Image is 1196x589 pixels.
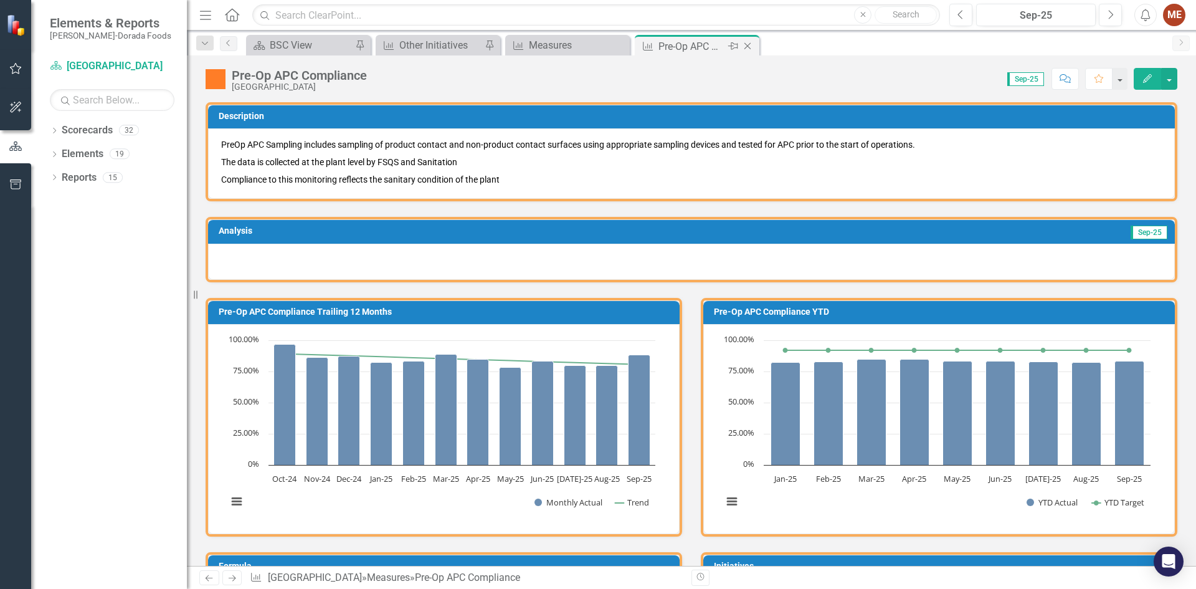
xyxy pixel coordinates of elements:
[893,9,919,19] span: Search
[532,362,554,466] path: Jun-25, 83.03571429. Monthly Actual.
[369,473,392,484] text: Jan-25
[497,473,524,484] text: May-25
[467,360,489,466] path: Apr-25, 84.81012658. Monthly Actual.
[62,147,103,161] a: Elements
[229,333,259,345] text: 100.00%
[716,334,1157,521] svg: Interactive chart
[980,8,1091,23] div: Sep-25
[233,396,259,407] text: 50.00%
[367,572,410,583] a: Measures
[233,427,259,438] text: 25.00%
[912,348,917,353] path: Apr-25, 92. YTD Target.
[1131,226,1167,239] span: Sep-25
[274,345,650,466] g: Monthly Actual, series 1 of 2. Bar series with 12 bars.
[1072,363,1101,466] path: Aug-25, 82.43430152. YTD Actual.
[304,473,331,484] text: Nov-24
[557,473,592,484] text: [DATE]-25
[272,473,297,484] text: Oct-24
[306,358,328,466] path: Nov-24, 86.41975309. Monthly Actual.
[1127,348,1132,353] path: Sep-25, 92. YTD Target.
[250,571,682,585] div: » »
[219,562,673,571] h3: Formula
[336,473,362,484] text: Dec-24
[1163,4,1185,26] button: ME
[233,365,259,376] text: 75.00%
[110,149,130,160] div: 19
[869,348,874,353] path: Mar-25, 92. YTD Target.
[1025,473,1061,484] text: [DATE]-25
[1029,362,1058,466] path: Jul-25, 82.97520661. YTD Actual.
[433,473,459,484] text: Mar-25
[399,37,482,53] div: Other Initiatives
[944,473,971,484] text: May-25
[857,360,886,466] path: Mar-25, 84.6743295. YTD Actual.
[119,125,139,136] div: 32
[219,226,665,236] h3: Analysis
[50,16,171,31] span: Elements & Reports
[902,473,926,484] text: Apr-25
[534,497,602,508] button: Show Monthly Actual
[219,307,673,317] h3: Pre-Op APC Compliance Trailing 12 Months
[728,427,754,438] text: 25.00%
[6,14,28,36] img: ClearPoint Strategy
[714,307,1169,317] h3: Pre-Op APC Compliance YTD
[1117,473,1142,484] text: Sep-25
[270,37,352,53] div: BSC View
[219,112,1169,121] h3: Description
[338,357,360,466] path: Dec-24, 87.09677419. Monthly Actual.
[783,348,1132,353] g: YTD Target, series 2 of 2. Line with 9 data points.
[62,123,113,138] a: Scorecards
[268,572,362,583] a: [GEOGRAPHIC_DATA]
[943,362,972,466] path: May-25, 83.49282297. YTD Actual.
[221,153,1162,171] p: The data is collected at the plant level by FSQS and Sanitation
[773,473,797,484] text: Jan-25
[415,572,520,583] div: Pre-Op APC Compliance
[50,89,174,111] input: Search Below...
[401,473,426,484] text: Feb-25
[875,6,937,24] button: Search
[249,37,352,53] a: BSC View
[466,473,490,484] text: Apr-25
[723,493,741,510] button: View chart menu, Chart
[50,31,171,41] small: [PERSON_NAME]-Dorada Foods
[221,334,662,521] svg: Interactive chart
[955,348,960,353] path: May-25, 92. YTD Target.
[724,333,754,345] text: 100.00%
[206,69,225,89] img: Warning
[728,396,754,407] text: 50.00%
[728,365,754,376] text: 75.00%
[103,172,123,183] div: 15
[403,362,425,466] path: Feb-25, 83.33333333. Monthly Actual.
[564,366,586,466] path: Jul-25, 80. Monthly Actual.
[62,171,97,185] a: Reports
[1115,362,1144,466] path: Sep-25, 83.06748466. YTD Actual.
[783,348,788,353] path: Jan-25, 92. YTD Target.
[771,360,1144,466] g: YTD Actual, series 1 of 2. Bar series with 9 bars.
[221,138,1162,153] p: PreOp APC Sampling includes sampling of product contact and non-product contact surfaces using ap...
[1084,348,1089,353] path: Aug-25, 92. YTD Target.
[1007,72,1044,86] span: Sep-25
[658,39,725,54] div: Pre-Op APC Compliance
[379,37,482,53] a: Other Initiatives
[858,473,885,484] text: Mar-25
[50,59,174,74] a: [GEOGRAPHIC_DATA]
[1092,497,1145,508] button: Show YTD Target
[228,493,245,510] button: View chart menu, Chart
[594,473,620,484] text: Aug-25
[529,473,554,484] text: Jun-25
[1041,348,1046,353] path: Jul-25, 92. YTD Target.
[986,362,1015,466] path: Jun-25, 83.39622642. YTD Actual.
[508,37,627,53] a: Measures
[274,345,296,466] path: Oct-24, 96.85534591. Monthly Actual.
[371,363,392,466] path: Jan-25, 82.22222222. Monthly Actual.
[596,366,618,466] path: Aug-25, 79.66101695. Monthly Actual.
[900,360,929,466] path: Apr-25, 84.70588235. YTD Actual.
[221,171,1162,186] p: Compliance to this monitoring reflects the sanitary condition of the plant
[1154,547,1184,577] div: Open Intercom Messenger
[248,458,259,469] text: 0%
[998,348,1003,353] path: Jun-25, 92. YTD Target.
[627,473,652,484] text: Sep-25
[529,37,627,53] div: Measures
[826,348,831,353] path: Feb-25, 92. YTD Target.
